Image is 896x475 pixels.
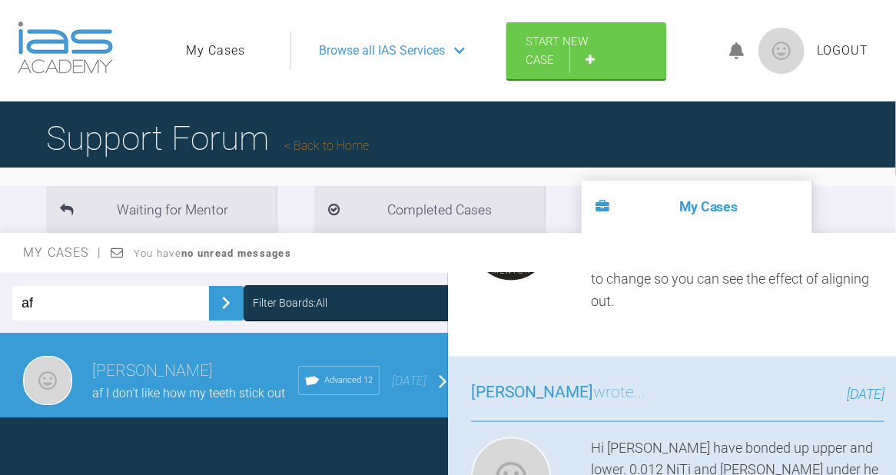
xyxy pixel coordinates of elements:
img: chevronRight.28bd32b0.svg [214,291,238,315]
h3: wrote... [471,380,645,406]
img: profile.png [758,28,805,74]
h3: [PERSON_NAME] [92,358,298,384]
span: Start New Case [526,35,588,67]
span: [DATE] [392,374,426,388]
a: Back to Home [284,138,369,153]
input: Enter Case ID or Title [12,286,209,321]
li: My Cases [582,181,812,233]
a: Logout [817,41,868,61]
span: Browse all IAS Services [319,41,445,61]
li: Waiting for Mentor [46,186,277,233]
a: Start New Case [506,22,666,79]
span: You have [134,247,291,259]
span: [DATE] [847,386,884,402]
div: Filter Boards: All [253,294,327,311]
h1: Support Forum [46,111,369,165]
img: logo-light.3e3ef733.png [18,22,113,74]
span: My Cases [23,245,102,260]
span: af I don't like how my teeth stick out [92,386,285,400]
strong: no unread messages [181,247,291,259]
span: [PERSON_NAME] [471,383,593,401]
li: Completed Cases [314,186,545,233]
a: My Cases [186,41,245,61]
img: Roekshana Shar [23,356,72,405]
span: Advanced 12 [324,374,373,387]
